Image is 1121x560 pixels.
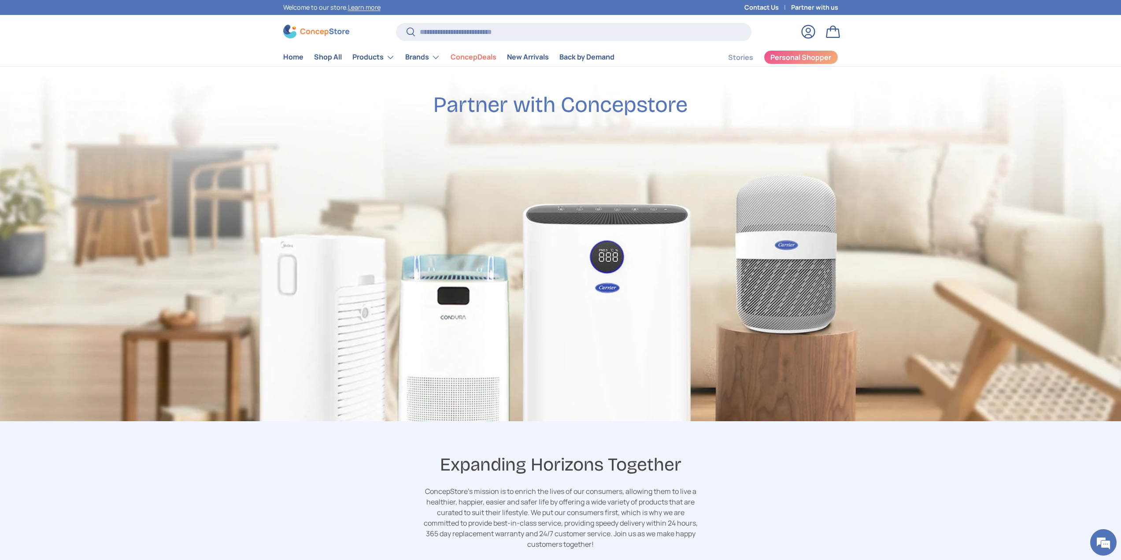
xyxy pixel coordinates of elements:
span: Personal Shopper [770,54,831,61]
a: Brands [405,48,440,66]
summary: Brands [400,48,445,66]
a: Stories [728,49,753,66]
a: Personal Shopper [764,50,838,64]
a: New Arrivals [507,48,549,66]
a: Partner with us [791,3,838,12]
p: ConcepStore’s mission is to enrich the lives of our consumers, allowing them to live a healthier,... [422,486,699,549]
a: Learn more [348,3,381,11]
p: Welcome to our store. [283,3,381,12]
summary: Products [347,48,400,66]
a: Home [283,48,303,66]
a: ConcepDeals [451,48,496,66]
a: Shop All [314,48,342,66]
a: Products [352,48,395,66]
a: Contact Us [744,3,791,12]
h2: Partner with Concepstore [433,91,688,119]
img: ConcepStore [283,25,349,38]
nav: Primary [283,48,614,66]
span: Expanding Horizons Together [440,453,681,477]
nav: Secondary [707,48,838,66]
a: Back by Demand [559,48,614,66]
